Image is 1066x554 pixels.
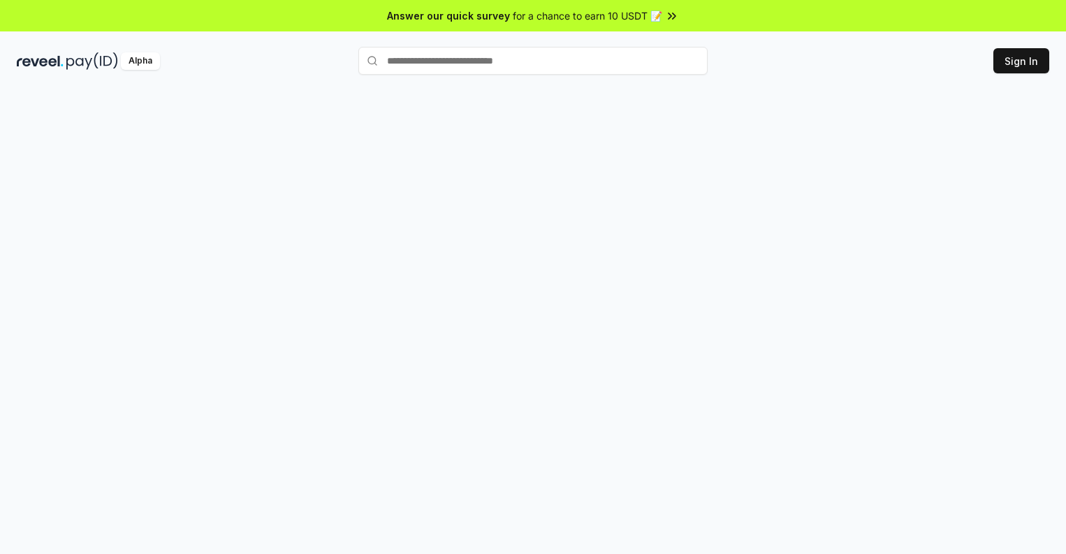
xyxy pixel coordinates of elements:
[387,8,510,23] span: Answer our quick survey
[121,52,160,70] div: Alpha
[66,52,118,70] img: pay_id
[513,8,662,23] span: for a chance to earn 10 USDT 📝
[17,52,64,70] img: reveel_dark
[993,48,1049,73] button: Sign In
